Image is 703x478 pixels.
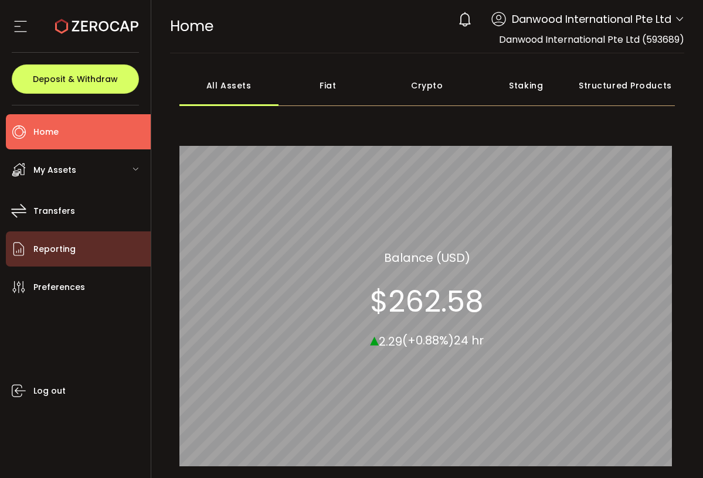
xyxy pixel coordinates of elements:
section: Balance (USD) [384,248,470,266]
div: Staking [477,65,576,106]
span: Transfers [33,203,75,220]
span: Danwood International Pte Ltd (593689) [499,33,684,46]
span: Home [33,124,59,141]
div: Structured Products [576,65,675,106]
span: Log out [33,383,66,400]
span: Danwood International Pte Ltd [512,11,671,27]
span: Preferences [33,279,85,296]
iframe: Chat Widget [563,351,703,478]
span: (+0.88%) [402,332,454,349]
span: Home [170,16,213,36]
span: ▴ [370,326,379,351]
button: Deposit & Withdraw [12,64,139,94]
section: $262.58 [370,284,484,319]
span: My Assets [33,162,76,179]
div: Crypto [378,65,477,106]
div: All Assets [179,65,279,106]
span: Deposit & Withdraw [33,75,118,83]
span: Reporting [33,241,76,258]
span: 24 hr [454,332,484,349]
div: Fiat [279,65,378,106]
span: 2.29 [379,333,402,349]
